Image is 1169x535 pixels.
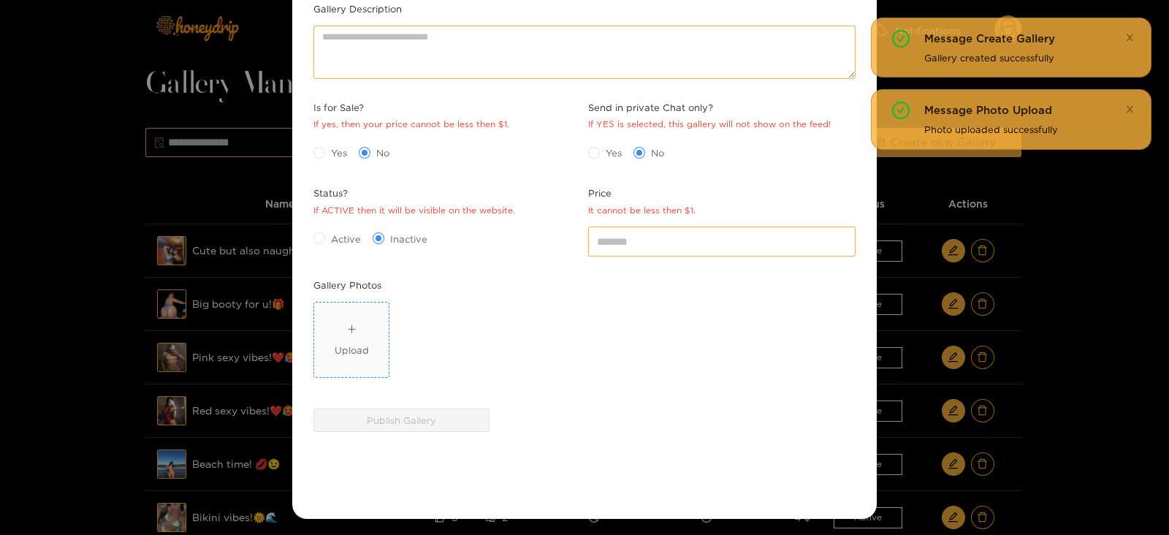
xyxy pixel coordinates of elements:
div: It cannot be less then $1. [588,204,696,218]
span: check-circle [892,102,910,121]
span: plusUpload [314,303,389,377]
div: If yes, then your price cannot be less then $1. [313,118,509,132]
span: Inactive [384,232,433,246]
span: Is for Sale? [313,100,509,115]
div: Message Create Gallery [924,30,1133,48]
div: Upload [335,343,369,357]
div: Message Photo Upload [924,102,1133,119]
span: Send in private Chat only? [588,100,831,115]
label: Gallery Description [313,1,402,16]
div: If YES is selected, this gallery will not show on the feed! [588,118,831,132]
textarea: Gallery Description [313,26,856,79]
span: plus [347,325,357,334]
div: Gallery created successfully [924,50,1133,65]
div: Photo uploaded successfully [924,122,1133,137]
span: close [1125,33,1135,42]
span: Yes [325,145,353,160]
button: Publish Gallery [313,409,490,432]
span: Price [588,186,696,200]
span: Status? [313,186,515,200]
span: No [645,145,670,160]
span: Yes [600,145,628,160]
span: check-circle [892,30,910,50]
span: No [370,145,395,160]
span: Active [325,232,367,246]
label: Gallery Photos [313,278,381,292]
div: If ACTIVE then it will be visible on the website. [313,204,515,218]
span: close [1125,105,1135,114]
